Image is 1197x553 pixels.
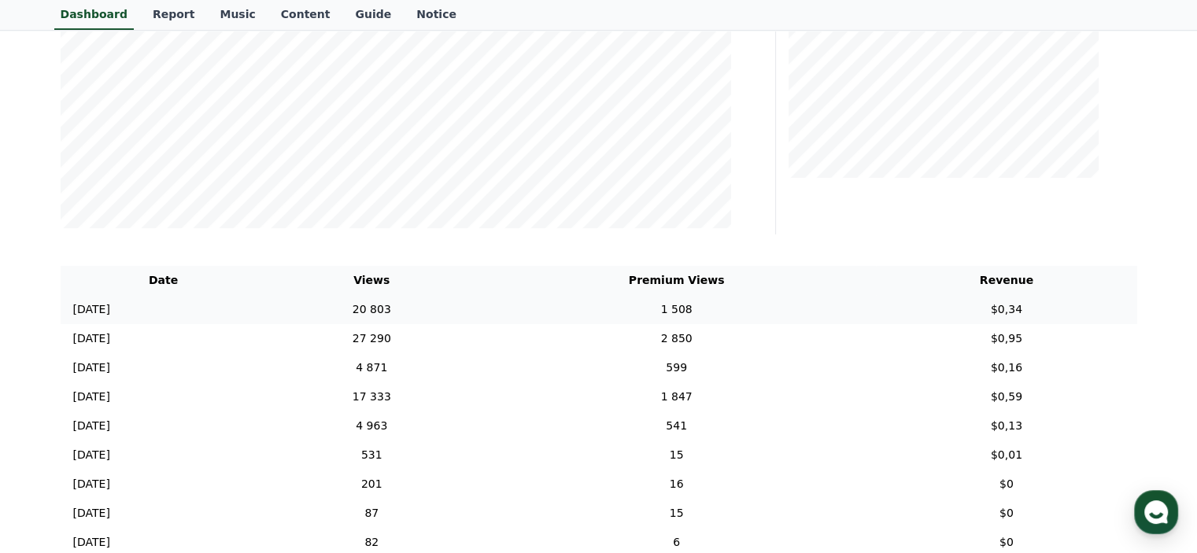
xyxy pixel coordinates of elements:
[876,324,1136,353] td: $0,95
[876,266,1136,295] th: Revenue
[876,411,1136,441] td: $0,13
[73,447,110,463] p: [DATE]
[73,418,110,434] p: [DATE]
[876,353,1136,382] td: $0,16
[73,476,110,492] p: [DATE]
[203,422,302,462] a: Settings
[876,470,1136,499] td: $0
[131,447,177,459] span: Messages
[477,411,876,441] td: 541
[267,411,477,441] td: 4 963
[73,505,110,522] p: [DATE]
[876,295,1136,324] td: $0,34
[73,359,110,376] p: [DATE]
[477,353,876,382] td: 599
[40,446,68,459] span: Home
[876,441,1136,470] td: $0,01
[233,446,272,459] span: Settings
[267,470,477,499] td: 201
[267,295,477,324] td: 20 803
[267,499,477,528] td: 87
[267,324,477,353] td: 27 290
[267,353,477,382] td: 4 871
[73,330,110,347] p: [DATE]
[267,382,477,411] td: 17 333
[267,266,477,295] th: Views
[477,295,876,324] td: 1 508
[876,499,1136,528] td: $0
[73,389,110,405] p: [DATE]
[477,441,876,470] td: 15
[5,422,104,462] a: Home
[876,382,1136,411] td: $0,59
[477,470,876,499] td: 16
[73,301,110,318] p: [DATE]
[477,266,876,295] th: Premium Views
[104,422,203,462] a: Messages
[477,324,876,353] td: 2 850
[61,266,267,295] th: Date
[73,534,110,551] p: [DATE]
[477,382,876,411] td: 1 847
[267,441,477,470] td: 531
[477,499,876,528] td: 15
